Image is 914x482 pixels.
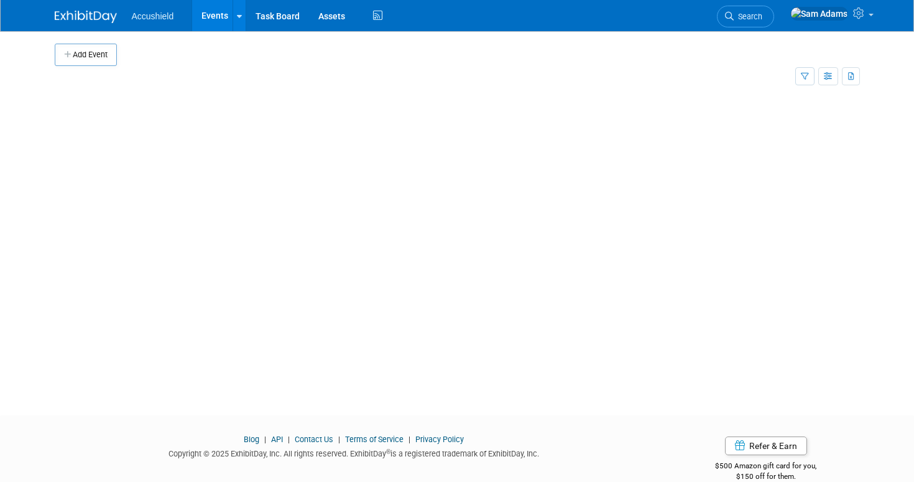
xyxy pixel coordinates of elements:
span: | [261,435,269,444]
span: | [285,435,293,444]
div: $150 off for them. [672,471,859,482]
a: Terms of Service [345,435,404,444]
sup: ® [386,448,390,455]
a: API [271,435,283,444]
div: $500 Amazon gift card for you, [672,453,859,481]
a: Search [717,6,774,27]
span: | [405,435,413,444]
img: ExhibitDay [55,11,117,23]
span: | [335,435,343,444]
div: Copyright © 2025 ExhibitDay, Inc. All rights reserved. ExhibitDay is a registered trademark of Ex... [55,445,654,460]
img: Sam Adams [790,7,848,21]
a: Contact Us [295,435,333,444]
span: Accushield [132,11,174,21]
button: Add Event [55,44,117,66]
a: Privacy Policy [415,435,464,444]
span: Search [734,12,762,21]
a: Refer & Earn [725,437,807,455]
a: Blog [244,435,259,444]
